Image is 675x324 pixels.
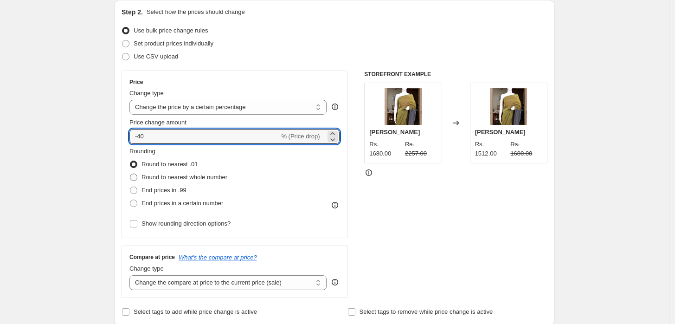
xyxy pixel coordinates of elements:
[129,90,164,97] span: Change type
[141,200,223,207] span: End prices in a certain number
[281,133,320,140] span: % (Price drop)
[129,148,155,155] span: Rounding
[141,161,198,168] span: Round to nearest .01
[385,88,422,125] img: MustardKushiSaree_80x.webp
[129,253,175,261] h3: Compare at price
[129,129,279,144] input: -15
[364,71,547,78] h6: STOREFRONT EXAMPLE
[179,254,257,261] button: What's the compare at price?
[360,308,493,315] span: Select tags to remove while price change is active
[141,174,227,181] span: Round to nearest whole number
[405,140,437,158] strike: Rs. 2257.00
[475,129,526,136] span: [PERSON_NAME]
[134,308,257,315] span: Select tags to add while price change is active
[330,278,340,287] div: help
[134,40,213,47] span: Set product prices individually
[369,140,401,158] div: Rs. 1680.00
[475,140,507,158] div: Rs. 1512.00
[141,187,186,194] span: End prices in .99
[129,265,164,272] span: Change type
[510,140,542,158] strike: Rs. 1680.00
[147,7,245,17] p: Select how the prices should change
[330,102,340,111] div: help
[129,119,186,126] span: Price change amount
[490,88,527,125] img: MustardKushiSaree_80x.webp
[134,27,208,34] span: Use bulk price change rules
[129,78,143,86] h3: Price
[122,7,143,17] h2: Step 2.
[134,53,178,60] span: Use CSV upload
[141,220,231,227] span: Show rounding direction options?
[369,129,420,136] span: [PERSON_NAME]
